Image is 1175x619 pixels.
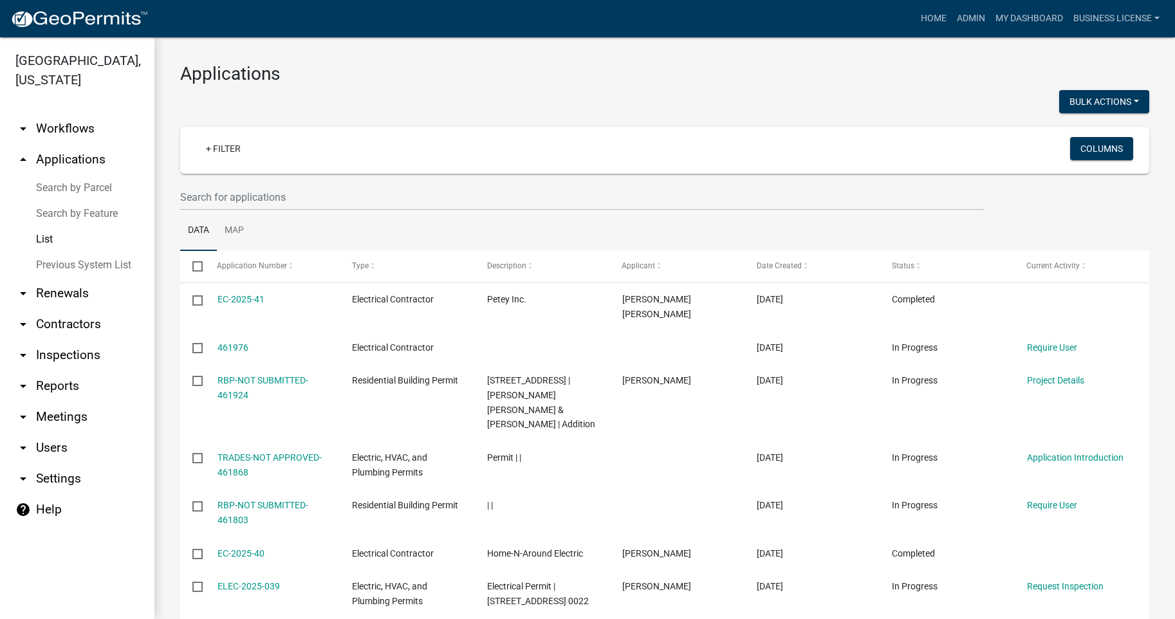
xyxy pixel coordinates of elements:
span: 08/08/2025 [757,581,783,591]
span: 08/11/2025 [757,342,783,353]
span: In Progress [892,342,938,353]
a: Project Details [1027,375,1084,385]
span: Residential Building Permit [352,500,458,510]
span: Completed [892,294,935,304]
a: BUSINESS LICENSE [1068,6,1165,31]
a: My Dashboard [990,6,1068,31]
span: Electrical Contractor [352,548,434,559]
i: arrow_drop_down [15,286,31,301]
span: Status [892,261,914,270]
i: arrow_drop_down [15,409,31,425]
span: Electric, HVAC, and Plumbing Permits [352,581,427,606]
span: In Progress [892,452,938,463]
i: arrow_drop_down [15,317,31,332]
span: Pamela Faye Simmons [622,375,691,385]
span: Petey Inc. [487,294,526,304]
span: Type [352,261,369,270]
a: EC-2025-40 [217,548,264,559]
button: Columns [1070,137,1133,160]
h3: Applications [180,63,1149,85]
a: TRADES-NOT APPROVED-461868 [217,452,322,477]
datatable-header-cell: Applicant [609,251,745,282]
span: Permit | | [487,452,521,463]
span: Electrical Permit | 1090 CORINTH POSEYVILLE RD | 0089 0022 [487,581,589,606]
span: Completed [892,548,935,559]
a: RBP-NOT SUBMITTED-461924 [217,375,308,400]
span: In Progress [892,500,938,510]
datatable-header-cell: Current Activity [1014,251,1149,282]
span: Electrical Contractor [352,294,434,304]
a: 461976 [217,342,248,353]
i: help [15,502,31,517]
span: 08/11/2025 [757,375,783,385]
span: Wetzel Lamar Davidson Jr [622,294,691,319]
a: Data [180,210,217,252]
datatable-header-cell: Description [475,251,610,282]
a: RBP-NOT SUBMITTED-461803 [217,500,308,525]
input: Search for applications [180,184,985,210]
i: arrow_drop_down [15,471,31,486]
span: Application Number [217,261,288,270]
a: Admin [952,6,990,31]
span: Electric, HVAC, and Plumbing Permits [352,452,427,477]
a: ELEC-2025-039 [217,581,280,591]
a: Require User [1027,500,1077,510]
span: 8403 GA HWY 120 | CARRUTH JOSEPH CRAIG & KANDY LANE | Addition [487,375,595,429]
a: Application Introduction [1027,452,1124,463]
a: + Filter [196,137,251,160]
span: Electrical Contractor [352,342,434,353]
a: Home [916,6,952,31]
i: arrow_drop_up [15,152,31,167]
i: arrow_drop_down [15,378,31,394]
span: In Progress [892,581,938,591]
a: Request Inspection [1027,581,1104,591]
span: 08/11/2025 [757,500,783,510]
span: Applicant [622,261,656,270]
i: arrow_drop_down [15,347,31,363]
span: | | [487,500,493,510]
span: Residential Building Permit [352,375,458,385]
datatable-header-cell: Date Created [745,251,880,282]
span: Home-N-Around Electric [487,548,583,559]
span: Karli Taylor [622,548,691,559]
span: Description [487,261,526,270]
datatable-header-cell: Select [180,251,205,282]
span: Date Created [757,261,802,270]
i: arrow_drop_down [15,440,31,456]
span: 08/08/2025 [757,548,783,559]
datatable-header-cell: Type [340,251,475,282]
span: 08/11/2025 [757,452,783,463]
span: Karli Taylor [622,581,691,591]
span: Current Activity [1027,261,1080,270]
i: arrow_drop_down [15,121,31,136]
a: Require User [1027,342,1077,353]
span: In Progress [892,375,938,385]
a: EC-2025-41 [217,294,264,304]
span: 08/11/2025 [757,294,783,304]
a: Map [217,210,252,252]
button: Bulk Actions [1059,90,1149,113]
datatable-header-cell: Status [880,251,1015,282]
datatable-header-cell: Application Number [205,251,340,282]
